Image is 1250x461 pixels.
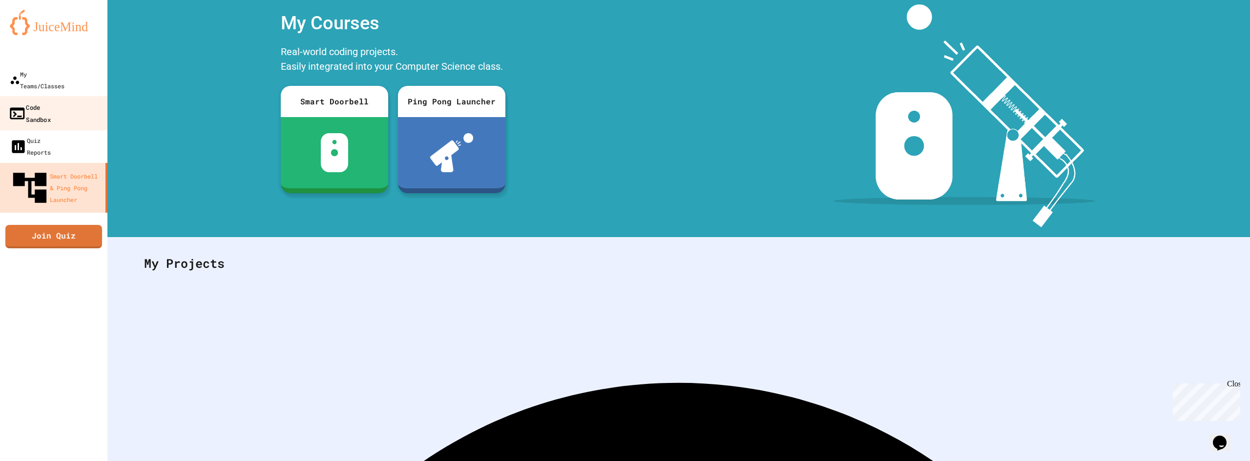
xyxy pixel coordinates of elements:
[1209,422,1240,451] iframe: chat widget
[10,10,98,35] img: logo-orange.svg
[134,244,1223,282] div: My Projects
[4,4,67,62] div: Chat with us now!Close
[833,4,1095,227] img: banner-image-my-projects.png
[281,86,388,117] div: Smart Doorbell
[10,168,102,208] div: Smart Doorbell & Ping Pong Launcher
[8,101,51,125] div: Code Sandbox
[398,86,505,117] div: Ping Pong Launcher
[276,42,510,79] div: Real-world coding projects. Easily integrated into your Computer Science class.
[430,133,474,172] img: ppl-with-ball.png
[1169,380,1240,421] iframe: chat widget
[276,4,510,42] div: My Courses
[10,135,51,158] div: Quiz Reports
[5,225,102,248] a: Join Quiz
[321,133,349,172] img: sdb-white.svg
[10,68,64,92] div: My Teams/Classes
